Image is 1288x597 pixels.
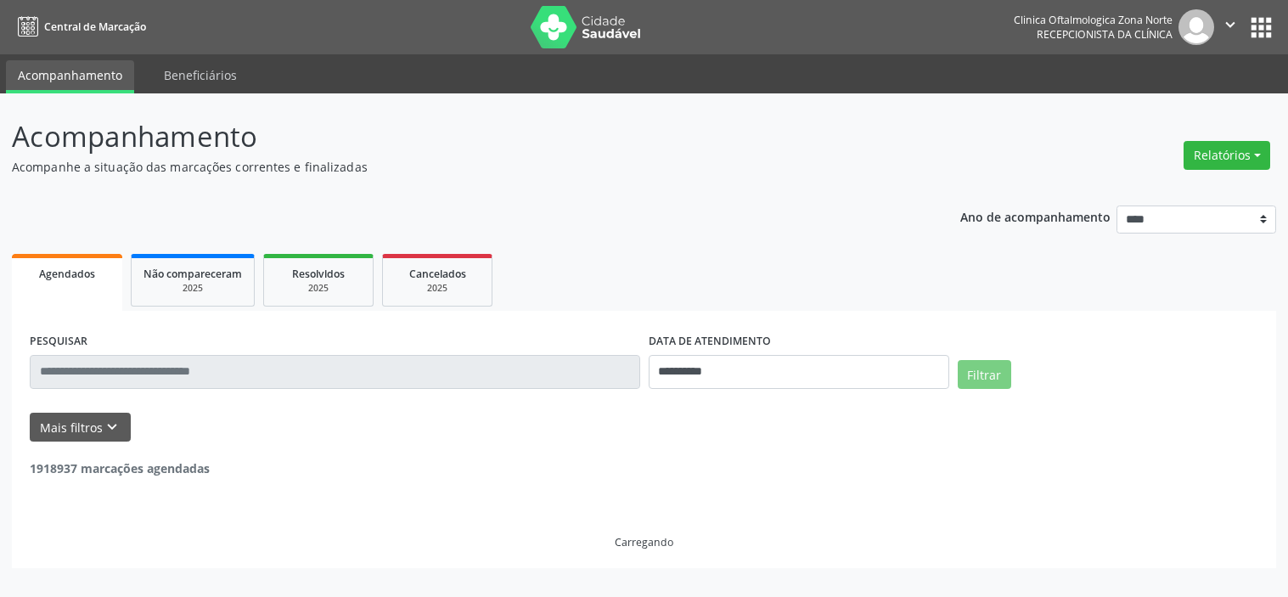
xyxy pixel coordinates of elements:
[30,413,131,442] button: Mais filtroskeyboard_arrow_down
[409,267,466,281] span: Cancelados
[12,13,146,41] a: Central de Marcação
[12,158,897,176] p: Acompanhe a situação das marcações correntes e finalizadas
[6,60,134,93] a: Acompanhamento
[143,267,242,281] span: Não compareceram
[1014,13,1173,27] div: Clinica Oftalmologica Zona Norte
[292,267,345,281] span: Resolvidos
[1221,15,1240,34] i: 
[960,206,1111,227] p: Ano de acompanhamento
[39,267,95,281] span: Agendados
[615,535,673,549] div: Carregando
[1246,13,1276,42] button: apps
[1037,27,1173,42] span: Recepcionista da clínica
[1214,9,1246,45] button: 
[152,60,249,90] a: Beneficiários
[44,20,146,34] span: Central de Marcação
[276,282,361,295] div: 2025
[1178,9,1214,45] img: img
[12,115,897,158] p: Acompanhamento
[30,329,87,355] label: PESQUISAR
[30,460,210,476] strong: 1918937 marcações agendadas
[143,282,242,295] div: 2025
[649,329,771,355] label: DATA DE ATENDIMENTO
[1184,141,1270,170] button: Relatórios
[958,360,1011,389] button: Filtrar
[395,282,480,295] div: 2025
[103,418,121,436] i: keyboard_arrow_down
